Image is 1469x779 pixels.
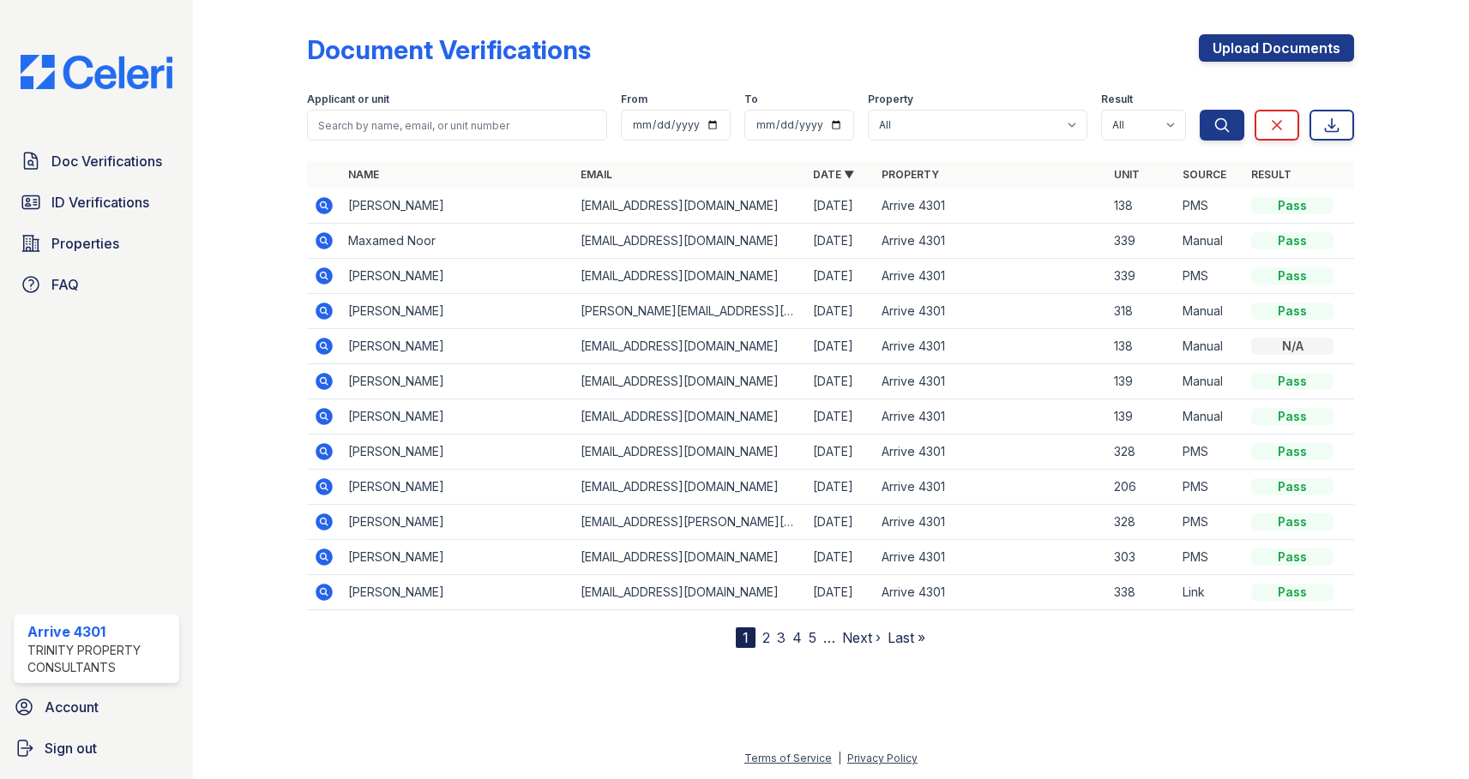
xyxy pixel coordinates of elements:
[875,399,1107,434] td: Arrive 4301
[1107,470,1176,505] td: 206
[1101,93,1133,106] label: Result
[1176,329,1244,364] td: Manual
[809,629,816,646] a: 5
[1251,267,1334,285] div: Pass
[1176,294,1244,329] td: Manual
[574,540,806,575] td: [EMAIL_ADDRESS][DOMAIN_NAME]
[581,168,612,181] a: Email
[875,505,1107,540] td: Arrive 4301
[1251,408,1334,425] div: Pass
[875,259,1107,294] td: Arrive 4301
[1251,197,1334,214] div: Pass
[1114,168,1140,181] a: Unit
[1251,478,1334,495] div: Pass
[744,93,758,106] label: To
[806,329,875,364] td: [DATE]
[45,738,97,758] span: Sign out
[806,259,875,294] td: [DATE]
[341,224,574,259] td: Maxamed Noor
[875,189,1107,224] td: Arrive 4301
[341,434,574,470] td: [PERSON_NAME]
[1251,443,1334,460] div: Pass
[875,329,1107,364] td: Arrive 4301
[1176,505,1244,540] td: PMS
[51,233,119,254] span: Properties
[1176,434,1244,470] td: PMS
[806,189,875,224] td: [DATE]
[1107,224,1176,259] td: 339
[847,752,918,764] a: Privacy Policy
[1251,232,1334,249] div: Pass
[882,168,939,181] a: Property
[762,629,770,646] a: 2
[1176,540,1244,575] td: PMS
[1107,575,1176,610] td: 338
[574,224,806,259] td: [EMAIL_ADDRESS][DOMAIN_NAME]
[842,629,881,646] a: Next ›
[1251,513,1334,530] div: Pass
[341,294,574,329] td: [PERSON_NAME]
[806,540,875,575] td: [DATE]
[51,274,79,295] span: FAQ
[574,294,806,329] td: [PERSON_NAME][EMAIL_ADDRESS][PERSON_NAME][DOMAIN_NAME]
[7,55,186,89] img: CE_Logo_Blue-a8612792a0a2168367f1c8372b55b34899dd931a85d93a1a3d3e32e68fde9ad4.png
[875,470,1107,505] td: Arrive 4301
[1107,259,1176,294] td: 339
[341,575,574,610] td: [PERSON_NAME]
[806,224,875,259] td: [DATE]
[1107,540,1176,575] td: 303
[1176,189,1244,224] td: PMS
[341,329,574,364] td: [PERSON_NAME]
[1107,294,1176,329] td: 318
[1176,575,1244,610] td: Link
[341,505,574,540] td: [PERSON_NAME]
[7,731,186,765] button: Sign out
[806,470,875,505] td: [DATE]
[1176,399,1244,434] td: Manual
[1183,168,1226,181] a: Source
[875,540,1107,575] td: Arrive 4301
[1251,168,1291,181] a: Result
[1251,373,1334,390] div: Pass
[341,259,574,294] td: [PERSON_NAME]
[341,364,574,399] td: [PERSON_NAME]
[806,364,875,399] td: [DATE]
[621,93,647,106] label: From
[341,540,574,575] td: [PERSON_NAME]
[1107,189,1176,224] td: 138
[1107,399,1176,434] td: 139
[574,399,806,434] td: [EMAIL_ADDRESS][DOMAIN_NAME]
[736,627,756,648] div: 1
[813,168,854,181] a: Date ▼
[51,192,149,213] span: ID Verifications
[307,93,389,106] label: Applicant or unit
[806,434,875,470] td: [DATE]
[574,189,806,224] td: [EMAIL_ADDRESS][DOMAIN_NAME]
[744,752,832,764] a: Terms of Service
[1107,329,1176,364] td: 138
[51,151,162,171] span: Doc Verifications
[806,505,875,540] td: [DATE]
[574,470,806,505] td: [EMAIL_ADDRESS][DOMAIN_NAME]
[574,575,806,610] td: [EMAIL_ADDRESS][DOMAIN_NAME]
[875,434,1107,470] td: Arrive 4301
[1251,548,1334,566] div: Pass
[14,144,179,178] a: Doc Verifications
[307,34,591,65] div: Document Verifications
[1251,303,1334,320] div: Pass
[14,226,179,261] a: Properties
[875,294,1107,329] td: Arrive 4301
[574,434,806,470] td: [EMAIL_ADDRESS][DOMAIN_NAME]
[875,224,1107,259] td: Arrive 4301
[574,259,806,294] td: [EMAIL_ADDRESS][DOMAIN_NAME]
[1176,259,1244,294] td: PMS
[574,329,806,364] td: [EMAIL_ADDRESS][DOMAIN_NAME]
[792,629,802,646] a: 4
[341,189,574,224] td: [PERSON_NAME]
[888,629,925,646] a: Last »
[875,575,1107,610] td: Arrive 4301
[806,399,875,434] td: [DATE]
[341,399,574,434] td: [PERSON_NAME]
[838,752,841,764] div: |
[45,697,99,717] span: Account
